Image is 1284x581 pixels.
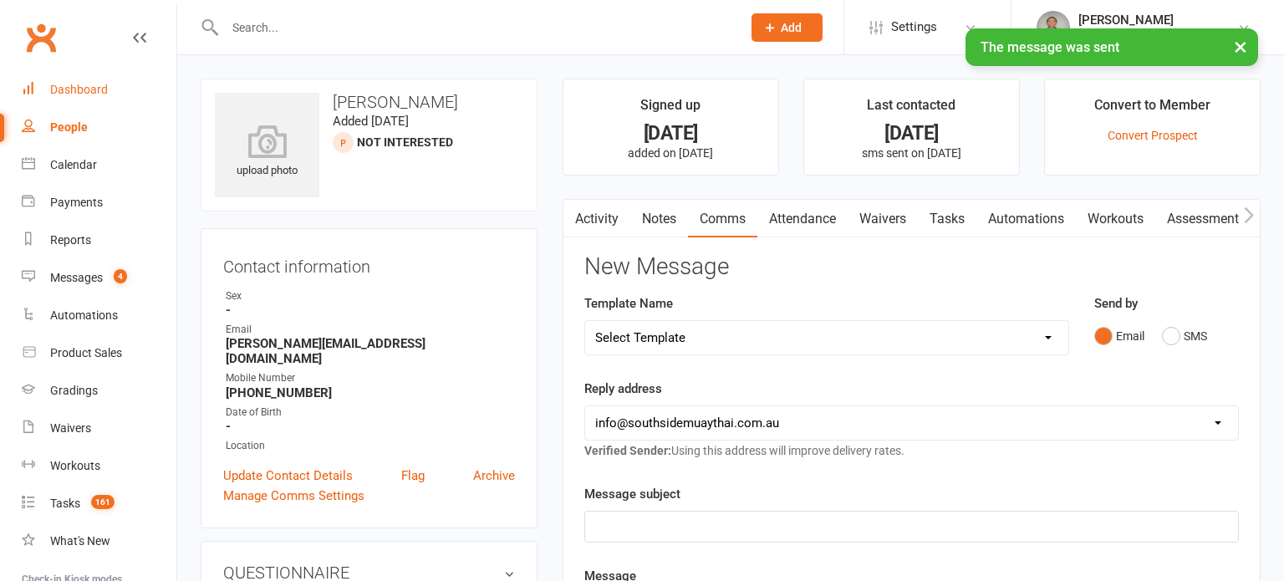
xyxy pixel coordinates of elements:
[223,251,515,276] h3: Contact information
[22,222,176,259] a: Reports
[50,421,91,435] div: Waivers
[578,146,763,160] p: added on [DATE]
[1155,200,1257,238] a: Assessments
[22,71,176,109] a: Dashboard
[1094,320,1144,352] button: Email
[584,254,1239,280] h3: New Message
[401,466,425,486] a: Flag
[966,28,1258,66] div: The message was sent
[223,486,364,506] a: Manage Comms Settings
[226,322,515,338] div: Email
[22,372,176,410] a: Gradings
[226,385,515,400] strong: [PHONE_NUMBER]
[223,466,353,486] a: Update Contact Details
[976,200,1076,238] a: Automations
[22,447,176,485] a: Workouts
[215,93,523,111] h3: [PERSON_NAME]
[226,336,515,366] strong: [PERSON_NAME][EMAIL_ADDRESS][DOMAIN_NAME]
[20,17,62,59] a: Clubworx
[226,303,515,318] strong: -
[1225,28,1256,64] button: ×
[50,233,91,247] div: Reports
[50,83,108,96] div: Dashboard
[50,459,100,472] div: Workouts
[584,293,673,313] label: Template Name
[226,419,515,434] strong: -
[1037,11,1070,44] img: thumb_image1524148262.png
[22,259,176,297] a: Messages 4
[1094,293,1138,313] label: Send by
[819,125,1004,142] div: [DATE]
[630,200,688,238] a: Notes
[688,200,757,238] a: Comms
[226,288,515,304] div: Sex
[584,444,671,457] strong: Verified Sender:
[752,13,823,42] button: Add
[891,8,937,46] span: Settings
[226,405,515,420] div: Date of Birth
[1094,94,1210,125] div: Convert to Member
[848,200,918,238] a: Waivers
[22,184,176,222] a: Payments
[50,384,98,397] div: Gradings
[22,297,176,334] a: Automations
[114,269,127,283] span: 4
[1076,200,1155,238] a: Workouts
[50,120,88,134] div: People
[819,146,1004,160] p: sms sent on [DATE]
[226,370,515,386] div: Mobile Number
[50,497,80,510] div: Tasks
[50,196,103,209] div: Payments
[50,534,110,548] div: What's New
[1078,28,1237,43] div: Southside Muay Thai & Fitness
[22,334,176,372] a: Product Sales
[578,125,763,142] div: [DATE]
[215,125,319,180] div: upload photo
[918,200,976,238] a: Tasks
[22,410,176,447] a: Waivers
[1078,13,1237,28] div: [PERSON_NAME]
[584,379,662,399] label: Reply address
[22,109,176,146] a: People
[563,200,630,238] a: Activity
[781,21,802,34] span: Add
[50,346,122,359] div: Product Sales
[1108,129,1198,142] a: Convert Prospect
[357,135,453,149] span: Not Interested
[50,158,97,171] div: Calendar
[640,94,701,125] div: Signed up
[50,271,103,284] div: Messages
[50,308,118,322] div: Automations
[220,16,730,39] input: Search...
[22,485,176,522] a: Tasks 161
[91,495,115,509] span: 161
[22,522,176,560] a: What's New
[22,146,176,184] a: Calendar
[757,200,848,238] a: Attendance
[867,94,955,125] div: Last contacted
[333,114,409,129] time: Added [DATE]
[226,438,515,454] div: Location
[584,444,904,457] span: Using this address will improve delivery rates.
[1162,320,1207,352] button: SMS
[473,466,515,486] a: Archive
[584,484,680,504] label: Message subject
